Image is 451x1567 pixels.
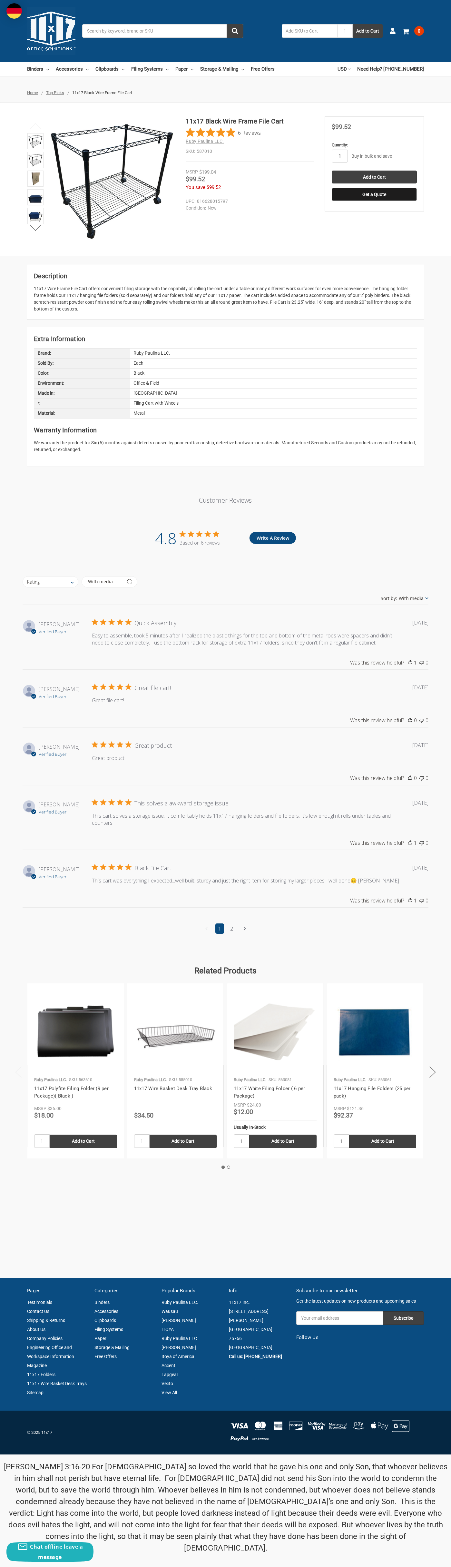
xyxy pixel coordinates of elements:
div: Filing Cart with Wheels [130,399,417,408]
a: Filing Systems [131,62,169,76]
button: Rated 4.8 out of 5 stars from 6 reviews. Jump to reviews. [186,128,261,137]
span: $18.00 [34,1111,54,1119]
a: View All [162,1390,177,1395]
input: Add SKU to Cart [282,24,337,38]
div: Office & Field [130,379,417,388]
span: $99.52 [332,123,351,131]
div: 5 out of 5 stars [92,619,131,625]
dd: 816628015797 [186,198,311,205]
button: This review was helpful [408,897,412,904]
button: This review was helpful [408,774,412,782]
a: Contact Us [27,1309,49,1314]
span: $12.00 [234,1108,253,1116]
a: Binders [27,62,49,76]
p: Ruby Paulina LLC. [34,1077,67,1083]
button: This review was helpful [408,839,412,846]
div: MSRP [234,1102,246,1109]
span: Chat offline leave a message [30,1543,83,1561]
a: Navigate to page 1 of comments [215,923,224,934]
button: Write A Review [249,532,296,544]
span: $24.00 [247,1102,261,1108]
span: $99.52 [186,175,205,183]
div: Each [130,359,417,368]
div: Was this review helpful? [350,897,404,904]
div: [DATE] [412,864,428,871]
a: USD [338,62,350,76]
div: 5 out of 5 stars [92,684,131,690]
div: Material: [34,409,130,418]
div: MSRP [186,169,198,175]
a: Filing Systems [94,1327,123,1332]
a: Company Policies [27,1336,63,1341]
dt: UPC: [186,198,195,205]
button: This review was not helpful [419,717,424,724]
div: Environment: [34,379,130,388]
label: Quantity: [332,142,417,148]
p: Get the latest updates on new products and upcoming sales [296,1298,424,1305]
div: [DATE] [412,742,428,749]
iframe: Google Customer Reviews [398,1550,451,1567]
a: ITOYA [162,1327,174,1332]
dt: SKU: [186,148,195,155]
h2: Warranty Information [34,425,417,435]
img: 11x17 Black Wire Frame File Cart [28,190,43,204]
div: Color: [34,369,130,378]
div: 0 [426,774,428,782]
div: Brand: [34,349,130,358]
div: [DATE] [412,799,428,806]
div: Metal [130,409,417,418]
button: Next [26,222,45,234]
div: 5 out of 5 stars [92,864,131,870]
p: SKU: 585010 [169,1077,192,1083]
span: NIKKI K. [39,866,80,873]
dt: Condition: [186,205,206,212]
a: Engineering Office and Workspace Information Magazine [27,1345,74,1368]
a: 11x17 Folders [27,1372,55,1377]
div: MSRP [334,1105,346,1112]
a: 11x17 White Filing Folder ( 6 per Package) [234,1086,305,1099]
img: 11x17 White Filing Folder ( 6 per Package) [234,990,317,1073]
span: You save [186,184,205,190]
input: Add to Cart [249,1135,317,1148]
span: $92.37 [334,1111,353,1119]
a: Ruby Paulina LLC. [186,139,224,144]
a: Sitemap [27,1390,44,1395]
div: [DATE] [412,619,428,626]
img: 11x17 Black Wire Frame File Cart [28,134,43,148]
button: This review was not helpful [419,774,424,782]
a: Shipping & Returns [27,1318,65,1323]
a: About Us [27,1327,45,1332]
div: With media [399,595,424,601]
div: Was this review helpful? [350,839,404,846]
div: Black File Cart [134,864,171,872]
p: [PERSON_NAME] 3:16-20 For [DEMOGRAPHIC_DATA] so loved the world that he gave his one and only Son... [4,1461,448,1554]
input: Add to Cart [50,1135,117,1148]
a: Paper [94,1336,106,1341]
h1: 11x17 Black Wire Frame File Cart [186,116,314,126]
h2: Extra Information [34,334,417,344]
a: Itoya of America [162,1354,194,1359]
img: 11x17 Hanging File Folders [334,990,417,1073]
div: Was this review helpful? [350,717,404,724]
a: Top Picks [46,90,64,95]
a: Navigate to page 2 of comments [227,923,236,934]
a: Free Offers [94,1354,117,1359]
span: Home [27,90,38,95]
a: Wausau [162,1309,178,1314]
div: •: [34,399,130,408]
a: Vecto [162,1381,173,1386]
a: Accessories [56,62,89,76]
button: Previous [12,1062,25,1082]
div: With media [88,579,113,584]
a: 11x17 Hanging File Folders (25 per pack) [334,1086,411,1099]
p: SKU: 563061 [368,1077,392,1083]
div: MSRP [34,1105,46,1112]
span: Claudia H. [39,621,80,628]
button: 2 of 2 [227,1166,230,1169]
a: 11x17 Wire Basket Desk Trays [27,1381,87,1386]
span: Verified Buyer [39,809,66,815]
p: We warranty the product for Six (6) months against defects caused by poor craftsmanship, defectiv... [34,439,417,453]
a: 11x17 Wire Basket Desk Tray Black [134,990,217,1073]
p: Customer Reviews [124,496,327,505]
